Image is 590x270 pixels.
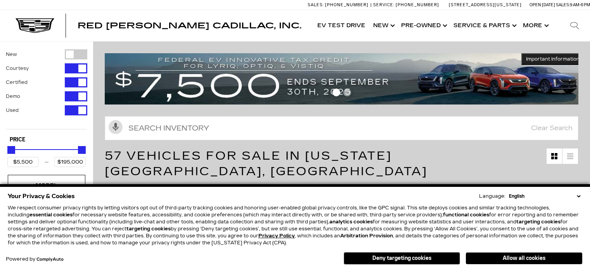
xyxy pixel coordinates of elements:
div: Language: [479,194,505,199]
button: Deny targeting cookies [344,252,460,265]
label: Courtesy [6,64,29,72]
label: Demo [6,92,20,100]
a: New [369,10,397,41]
input: Search Inventory [105,116,578,140]
img: Cadillac Dark Logo with Cadillac White Text [16,18,54,33]
span: Sales: [556,2,570,7]
button: Important Information [521,53,584,65]
a: Service & Parts [450,10,519,41]
span: Go to slide 2 [343,89,351,96]
div: Filter by Vehicle Type [6,49,87,129]
strong: functional cookies [443,212,489,218]
label: Certified [6,78,28,86]
strong: targeting cookies [126,226,171,232]
a: Red [PERSON_NAME] Cadillac, Inc. [78,22,301,30]
div: ModelModel [8,175,85,196]
input: Maximum [54,157,86,167]
span: Service: [373,2,394,7]
a: ComplyAuto [36,257,64,262]
strong: targeting cookies [516,219,561,225]
h5: Price [10,136,83,143]
span: [PHONE_NUMBER] [396,2,439,7]
label: New [6,51,17,58]
a: Privacy Policy [258,233,295,239]
span: Red [PERSON_NAME] Cadillac, Inc. [78,21,301,30]
span: Your Privacy & Cookies [8,191,75,202]
div: Model [27,181,66,190]
div: Maximum Price [78,146,86,154]
a: Sales: [PHONE_NUMBER] [308,3,370,7]
a: Service: [PHONE_NUMBER] [370,3,441,7]
div: Minimum Price [7,146,15,154]
span: Go to slide 1 [332,89,340,96]
strong: essential cookies [29,212,73,218]
span: Open [DATE] [529,2,555,7]
select: Language Select [507,193,582,200]
button: More [519,10,551,41]
span: 57 Vehicles for Sale in [US_STATE][GEOGRAPHIC_DATA], [GEOGRAPHIC_DATA] [105,149,427,178]
strong: analytics cookies [329,219,373,225]
a: Pre-Owned [397,10,450,41]
p: We respect consumer privacy rights by letting visitors opt out of third-party tracking cookies an... [8,204,582,246]
a: EV Test Drive [313,10,369,41]
div: Price [7,143,86,167]
button: Allow all cookies [466,253,582,264]
span: 9 AM-6 PM [570,2,590,7]
a: [STREET_ADDRESS][US_STATE] [449,2,522,7]
label: Used [6,106,19,114]
div: Powered by [6,257,64,262]
span: Important Information [526,56,580,62]
span: Sales: [308,2,324,7]
input: Minimum [7,157,39,167]
svg: Click to toggle on voice search [109,120,123,134]
img: vrp-tax-ending-august-version [105,53,584,105]
strong: Arbitration Provision [340,233,393,239]
span: [PHONE_NUMBER] [325,2,369,7]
